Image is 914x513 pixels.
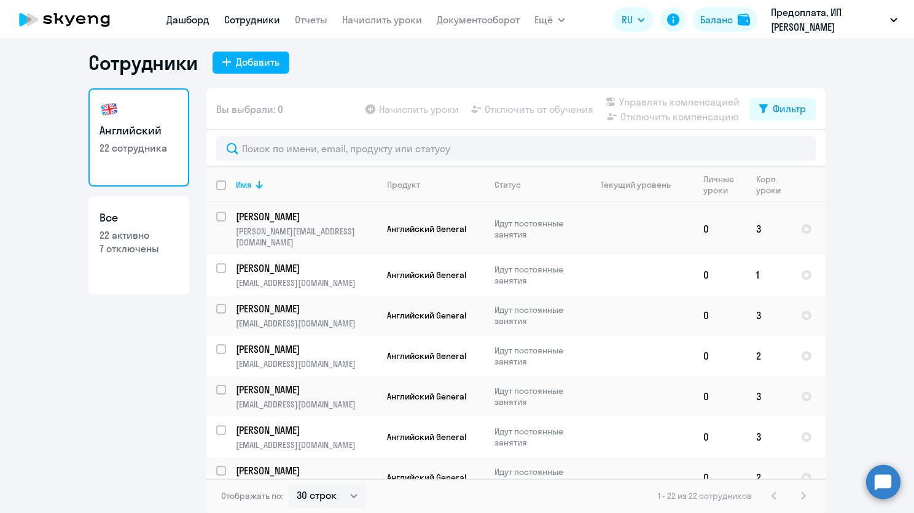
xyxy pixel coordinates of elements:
[693,376,746,417] td: 0
[749,98,816,120] button: Фильтр
[494,218,579,240] p: Идут постоянные занятия
[738,13,750,26] img: balance
[100,242,178,255] p: 7 отключены
[100,228,178,242] p: 22 активно
[703,174,746,196] div: Личные уроки
[88,196,189,295] a: Все22 активно7 отключены
[746,376,791,417] td: 3
[494,385,579,407] p: Идут постоянные занятия
[622,12,633,27] span: RU
[693,295,746,336] td: 0
[100,210,178,226] h3: Все
[746,255,791,295] td: 1
[236,261,377,275] a: [PERSON_NAME]
[494,264,579,286] p: Идут постоянные занятия
[216,136,816,161] input: Поиск по имени, email, продукту или статусу
[601,179,671,190] div: Текущий уровень
[236,55,279,69] div: Добавить
[494,179,579,190] div: Статус
[88,50,198,75] h1: Сотрудники
[746,336,791,376] td: 2
[166,13,209,26] a: Дашборд
[213,52,289,74] button: Добавить
[693,457,746,498] td: 0
[771,5,885,34] p: Предоплата, ИП [PERSON_NAME]
[746,203,791,255] td: 3
[693,7,757,32] button: Балансbalance
[494,426,579,448] p: Идут постоянные занятия
[295,13,327,26] a: Отчеты
[236,464,377,477] a: [PERSON_NAME]
[703,174,738,196] div: Личные уроки
[773,101,806,116] div: Фильтр
[387,179,484,190] div: Продукт
[236,179,252,190] div: Имя
[494,179,521,190] div: Статус
[756,174,791,196] div: Корп. уроки
[693,417,746,457] td: 0
[658,490,752,501] span: 1 - 22 из 22 сотрудников
[236,423,377,437] a: [PERSON_NAME]
[387,472,466,483] span: Английский General
[88,88,189,187] a: Английский22 сотрудника
[756,174,783,196] div: Корп. уроки
[236,261,375,275] p: [PERSON_NAME]
[437,13,520,26] a: Документооборот
[693,255,746,295] td: 0
[236,342,375,356] p: [PERSON_NAME]
[236,179,377,190] div: Имя
[100,123,178,139] h3: Английский
[221,490,283,501] span: Отображать по:
[236,383,375,396] p: [PERSON_NAME]
[216,102,283,117] span: Вы выбрали: 0
[387,223,466,234] span: Английский General
[534,7,565,32] button: Ещё
[236,383,377,396] a: [PERSON_NAME]
[236,423,375,437] p: [PERSON_NAME]
[589,179,693,190] div: Текущий уровень
[765,5,904,34] button: Предоплата, ИП [PERSON_NAME]
[236,464,375,477] p: [PERSON_NAME]
[746,295,791,336] td: 3
[494,466,579,488] p: Идут постоянные занятия
[236,358,377,369] p: [EMAIL_ADDRESS][DOMAIN_NAME]
[494,345,579,367] p: Идут постоянные занятия
[613,7,654,32] button: RU
[387,269,466,280] span: Английский General
[746,457,791,498] td: 2
[387,350,466,361] span: Английский General
[494,304,579,326] p: Идут постоянные занятия
[387,179,420,190] div: Продукт
[236,342,377,356] a: [PERSON_NAME]
[342,13,422,26] a: Начислить уроки
[700,12,733,27] div: Баланс
[236,399,377,410] p: [EMAIL_ADDRESS][DOMAIN_NAME]
[236,226,377,248] p: [PERSON_NAME][EMAIL_ADDRESS][DOMAIN_NAME]
[236,318,377,329] p: [EMAIL_ADDRESS][DOMAIN_NAME]
[236,277,377,288] p: [EMAIL_ADDRESS][DOMAIN_NAME]
[746,417,791,457] td: 3
[100,141,178,155] p: 22 сотрудника
[224,13,280,26] a: Сотрудники
[236,210,377,223] a: [PERSON_NAME]
[236,302,377,315] a: [PERSON_NAME]
[236,439,377,450] p: [EMAIL_ADDRESS][DOMAIN_NAME]
[100,99,119,119] img: english
[693,203,746,255] td: 0
[387,391,466,402] span: Английский General
[534,12,553,27] span: Ещё
[387,431,466,442] span: Английский General
[387,310,466,321] span: Английский General
[236,210,375,223] p: [PERSON_NAME]
[236,302,375,315] p: [PERSON_NAME]
[693,336,746,376] td: 0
